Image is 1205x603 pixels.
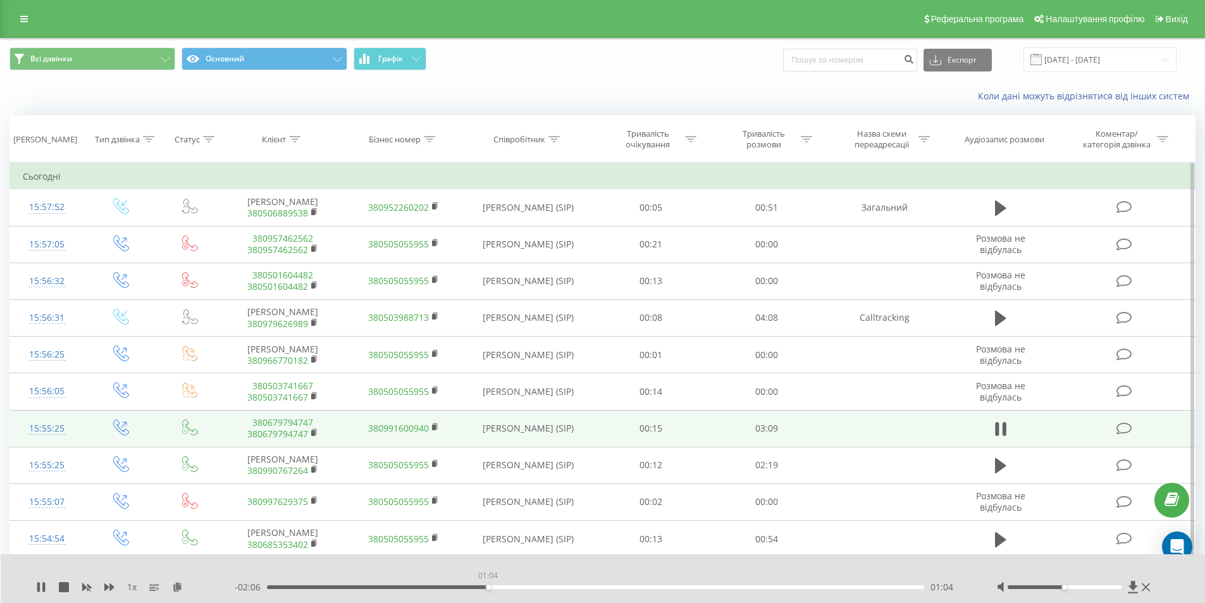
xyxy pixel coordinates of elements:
a: 380505055955 [368,349,429,361]
div: Accessibility label [1062,585,1067,590]
button: Всі дзвінки [9,47,175,70]
div: Accessibility label [486,585,491,590]
div: Клієнт [262,134,286,145]
td: [PERSON_NAME] [223,189,343,226]
div: [PERSON_NAME] [13,134,77,145]
div: Open Intercom Messenger [1162,532,1192,562]
div: 15:57:05 [23,232,71,257]
button: Графік [354,47,426,70]
td: Calltracking [824,299,944,336]
a: 380957462562 [252,232,313,244]
td: 00:15 [593,410,709,447]
td: [PERSON_NAME] (SIP) [464,373,593,410]
div: Тривалість розмови [730,128,798,150]
td: 00:08 [593,299,709,336]
td: 00:05 [593,189,709,226]
div: Назва схеми переадресації [848,128,915,150]
div: Коментар/категорія дзвінка [1080,128,1154,150]
td: [PERSON_NAME] (SIP) [464,410,593,447]
td: [PERSON_NAME] [223,299,343,336]
span: Розмова не відбулась [976,269,1025,292]
td: 00:14 [593,373,709,410]
td: 00:02 [593,483,709,520]
div: 15:56:32 [23,269,71,294]
td: [PERSON_NAME] [223,337,343,373]
td: 00:21 [593,226,709,263]
a: 380997629375 [247,495,308,507]
a: 380505055955 [368,495,429,507]
td: [PERSON_NAME] (SIP) [464,483,593,520]
div: 01:04 [476,567,500,585]
td: 00:12 [593,447,709,483]
td: [PERSON_NAME] [223,447,343,483]
a: 380952260202 [368,201,429,213]
div: Аудіозапис розмови [965,134,1044,145]
a: 380505055955 [368,459,429,471]
span: Розмова не відбулась [976,232,1025,256]
a: 380501604482 [247,280,308,292]
div: Статус [175,134,200,145]
td: [PERSON_NAME] (SIP) [464,447,593,483]
a: 380679794747 [252,416,313,428]
a: Коли дані можуть відрізнятися вiд інших систем [978,90,1196,102]
a: 380503988713 [368,311,429,323]
button: Основний [182,47,347,70]
a: 380506889538 [247,207,308,219]
a: 380979626989 [247,318,308,330]
div: 15:55:07 [23,490,71,514]
td: Загальний [824,189,944,226]
td: [PERSON_NAME] (SIP) [464,263,593,299]
span: 01:04 [930,581,953,594]
td: 00:00 [709,337,825,373]
td: [PERSON_NAME] (SIP) [464,226,593,263]
span: Реферальна програма [931,14,1024,24]
span: Вихід [1166,14,1188,24]
td: [PERSON_NAME] (SIP) [464,189,593,226]
span: Налаштування профілю [1046,14,1144,24]
a: 380501604482 [252,269,313,281]
span: 1 x [127,581,137,594]
div: Тривалість очікування [614,128,682,150]
td: 00:51 [709,189,825,226]
td: 02:19 [709,447,825,483]
td: 00:01 [593,337,709,373]
a: 380966770182 [247,354,308,366]
td: 00:13 [593,521,709,557]
td: [PERSON_NAME] (SIP) [464,521,593,557]
input: Пошук за номером [783,49,917,71]
a: 380503741667 [247,391,308,403]
a: 380505055955 [368,275,429,287]
td: 00:13 [593,263,709,299]
div: 15:55:25 [23,453,71,478]
td: 00:00 [709,373,825,410]
div: 15:56:25 [23,342,71,367]
a: 380991600940 [368,422,429,434]
td: 00:00 [709,483,825,520]
div: Бізнес номер [369,134,421,145]
a: 380990767264 [247,464,308,476]
span: Розмова не відбулась [976,343,1025,366]
td: 00:54 [709,521,825,557]
a: 380679794747 [247,428,308,440]
div: Співробітник [493,134,545,145]
div: Тип дзвінка [95,134,140,145]
span: Розмова не відбулась [976,490,1025,513]
div: 15:55:25 [23,416,71,441]
div: 15:56:31 [23,306,71,330]
a: 380505055955 [368,238,429,250]
a: 380685353402 [247,538,308,550]
a: 380957462562 [247,244,308,256]
button: Експорт [924,49,992,71]
td: 04:08 [709,299,825,336]
td: 03:09 [709,410,825,447]
div: 15:56:05 [23,379,71,404]
td: 00:00 [709,263,825,299]
a: 380505055955 [368,533,429,545]
span: Розмова не відбулась [976,380,1025,403]
div: 15:54:54 [23,526,71,551]
td: Сьогодні [10,164,1196,189]
td: [PERSON_NAME] (SIP) [464,299,593,336]
a: 380503741667 [252,380,313,392]
td: [PERSON_NAME] [223,521,343,557]
span: - 02:06 [235,581,267,594]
